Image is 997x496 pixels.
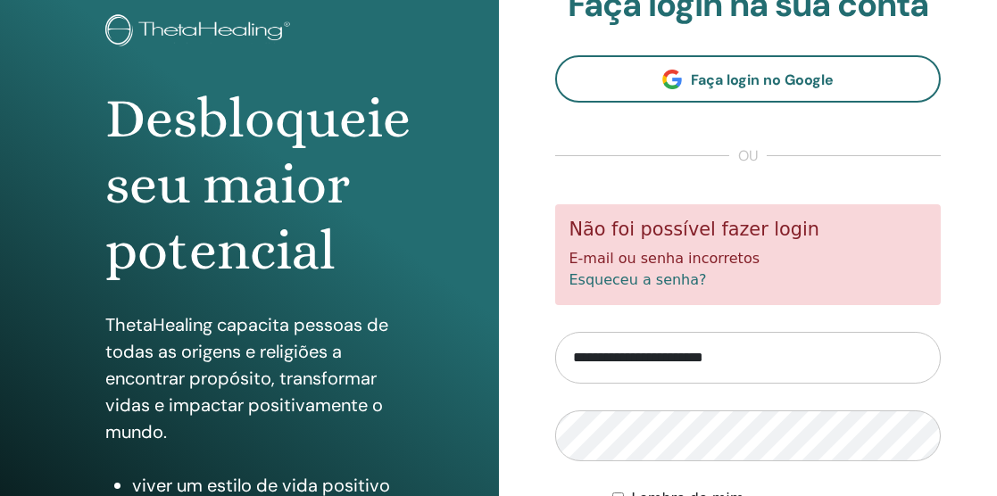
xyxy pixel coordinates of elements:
a: Faça login no Google [555,55,942,103]
font: Não foi possível fazer login [569,219,820,240]
a: Esqueceu a senha? [569,271,707,288]
font: ou [738,146,758,165]
font: ThetaHealing capacita pessoas de todas as origens e religiões a encontrar propósito, transformar ... [105,313,388,443]
font: Faça login no Google [691,70,834,89]
font: E-mail ou senha incorretos [569,250,760,267]
font: Desbloqueie seu maior potencial [105,87,411,283]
